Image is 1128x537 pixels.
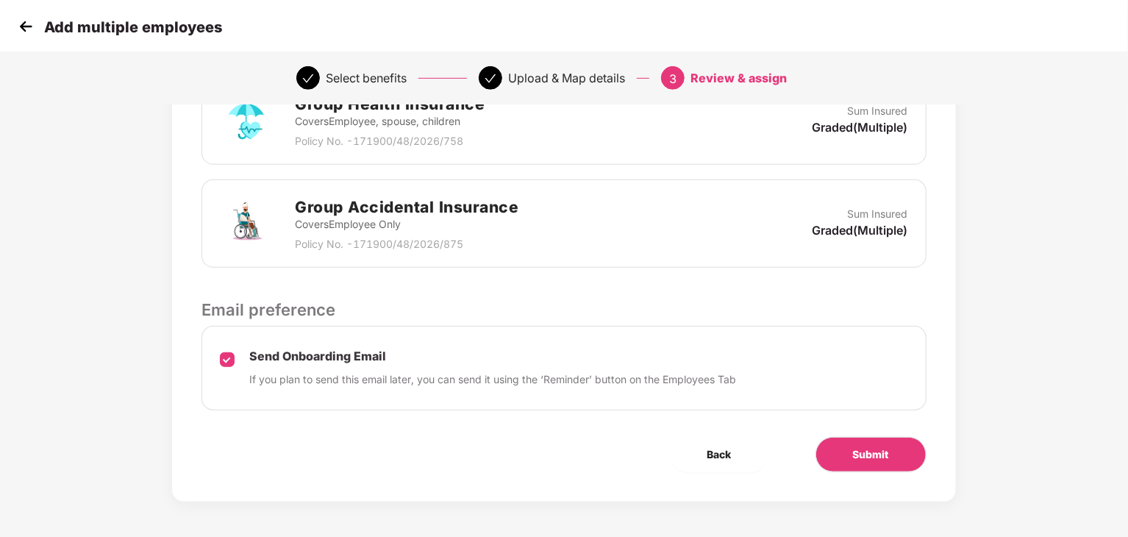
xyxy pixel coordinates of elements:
span: Back [707,447,732,463]
img: svg+xml;base64,PHN2ZyB4bWxucz0iaHR0cDovL3d3dy53My5vcmcvMjAwMC9zdmciIHdpZHRoPSIzMCIgaGVpZ2h0PSIzMC... [15,15,37,38]
button: Back [671,437,768,472]
p: Covers Employee Only [295,216,518,232]
span: 3 [669,71,677,86]
p: Send Onboarding Email [249,349,736,364]
p: Policy No. - 171900/48/2026/875 [295,236,518,252]
p: Sum Insured [848,206,908,222]
span: Submit [853,447,889,463]
span: check [302,73,314,85]
p: Policy No. - 171900/48/2026/758 [295,133,485,149]
img: svg+xml;base64,PHN2ZyB4bWxucz0iaHR0cDovL3d3dy53My5vcmcvMjAwMC9zdmciIHdpZHRoPSI3MiIgaGVpZ2h0PSI3Mi... [220,197,273,250]
button: Submit [815,437,927,472]
p: Graded(Multiple) [813,222,908,238]
p: If you plan to send this email later, you can send it using the ‘Reminder’ button on the Employee... [249,371,736,388]
div: Review & assign [690,66,787,90]
div: Upload & Map details [508,66,625,90]
p: Covers Employee, spouse, children [295,113,485,129]
p: Sum Insured [848,103,908,119]
span: check [485,73,496,85]
p: Graded(Multiple) [813,119,908,135]
p: Add multiple employees [44,18,222,36]
h2: Group Accidental Insurance [295,195,518,219]
img: svg+xml;base64,PHN2ZyB4bWxucz0iaHR0cDovL3d3dy53My5vcmcvMjAwMC9zdmciIHdpZHRoPSI3MiIgaGVpZ2h0PSI3Mi... [220,94,273,147]
p: Email preference [201,297,926,322]
div: Select benefits [326,66,407,90]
